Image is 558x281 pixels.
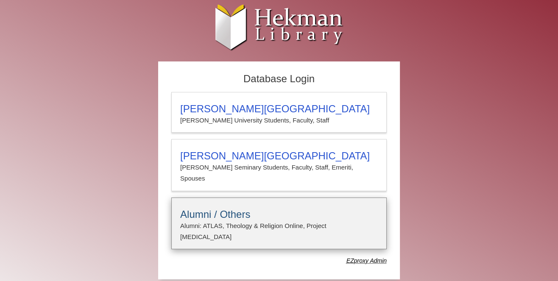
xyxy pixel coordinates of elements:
h3: [PERSON_NAME][GEOGRAPHIC_DATA] [180,150,378,162]
p: Alumni: ATLAS, Theology & Religion Online, Project [MEDICAL_DATA] [180,220,378,243]
h3: Alumni / Others [180,209,378,220]
p: [PERSON_NAME] University Students, Faculty, Staff [180,115,378,126]
h2: Database Login [167,70,391,88]
p: [PERSON_NAME] Seminary Students, Faculty, Staff, Emeriti, Spouses [180,162,378,184]
a: [PERSON_NAME][GEOGRAPHIC_DATA][PERSON_NAME] Seminary Students, Faculty, Staff, Emeriti, Spouses [171,139,387,191]
a: [PERSON_NAME][GEOGRAPHIC_DATA][PERSON_NAME] University Students, Faculty, Staff [171,92,387,133]
h3: [PERSON_NAME][GEOGRAPHIC_DATA] [180,103,378,115]
summary: Alumni / OthersAlumni: ATLAS, Theology & Religion Online, Project [MEDICAL_DATA] [180,209,378,243]
dfn: Use Alumni login [346,257,387,264]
